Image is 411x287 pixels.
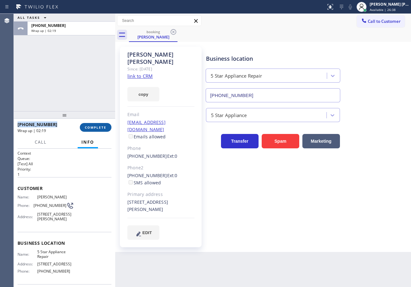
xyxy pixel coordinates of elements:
[127,164,194,172] div: Phone2
[130,28,177,41] div: Jill Evans
[206,54,340,63] div: Business location
[142,230,152,235] span: EDIT
[127,172,167,178] a: [PHONE_NUMBER]
[357,15,405,27] button: Call to Customer
[35,139,47,145] span: Call
[127,51,194,65] div: [PERSON_NAME] [PERSON_NAME]
[127,180,161,186] label: SMS allowed
[31,136,50,148] button: Call
[18,269,37,274] span: Phone:
[14,14,53,21] button: ALL TASKS
[18,262,37,266] span: Address:
[18,167,111,172] h2: Priority:
[37,249,74,259] span: 5 Star Appliance Repair
[211,111,247,119] div: 5 Star Appliance
[127,225,159,240] button: EDIT
[18,121,57,127] span: [PHONE_NUMBER]
[370,8,396,12] span: Available | 26:38
[80,123,111,132] button: COMPLETE
[37,262,74,266] span: [STREET_ADDRESS]
[211,72,262,79] div: 5 Star Appliance Repair
[37,195,74,199] span: [PERSON_NAME]
[33,203,66,208] span: [PHONE_NUMBER]
[127,111,194,118] div: Email
[127,191,194,198] div: Primary address
[127,87,159,101] button: copy
[18,185,111,191] span: Customer
[18,172,111,177] p: 1
[127,73,153,79] a: link to CRM
[18,15,40,20] span: ALL TASKS
[31,23,66,28] span: [PHONE_NUMBER]
[78,136,98,148] button: Info
[127,134,166,140] label: Emails allowed
[167,172,177,178] span: Ext: 0
[18,214,37,219] span: Address:
[18,195,37,199] span: Name:
[127,199,194,213] div: [STREET_ADDRESS][PERSON_NAME]
[130,29,177,34] div: booking
[18,151,111,156] h1: Context
[117,16,201,26] input: Search
[31,28,56,33] span: Wrap up | 02:19
[368,18,401,24] span: Call to Customer
[302,134,340,148] button: Marketing
[18,156,111,161] h2: Queue:
[127,153,167,159] a: [PHONE_NUMBER]
[167,153,177,159] span: Ext: 0
[346,3,355,11] button: Mute
[221,134,259,148] button: Transfer
[18,161,111,167] p: [Test] All
[129,134,133,138] input: Emails allowed
[127,145,194,152] div: Phone
[37,212,74,222] span: [STREET_ADDRESS][PERSON_NAME]
[127,65,194,73] div: Since: [DATE]
[18,252,37,257] span: Name:
[130,34,177,40] div: [PERSON_NAME]
[81,139,94,145] span: Info
[18,203,33,208] span: Phone:
[127,119,166,132] a: [EMAIL_ADDRESS][DOMAIN_NAME]
[85,125,106,130] span: COMPLETE
[206,88,340,102] input: Phone Number
[262,134,299,148] button: Spam
[37,269,74,274] span: [PHONE_NUMBER]
[129,180,133,184] input: SMS allowed
[370,2,409,7] div: [PERSON_NAME] [PERSON_NAME] Dahil
[18,240,111,246] span: Business location
[18,128,46,133] span: Wrap up | 02:19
